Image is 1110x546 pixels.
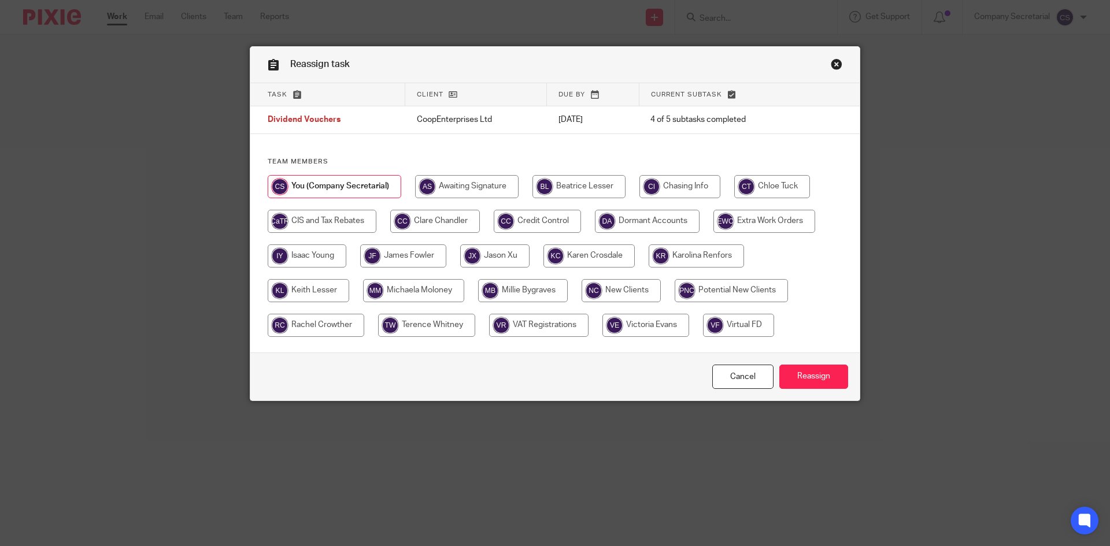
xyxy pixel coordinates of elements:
span: Client [417,91,443,98]
span: Current subtask [651,91,722,98]
span: Task [268,91,287,98]
span: Dividend Vouchers [268,116,341,124]
h4: Team members [268,157,842,166]
input: Reassign [779,365,848,389]
span: Reassign task [290,60,350,69]
a: Close this dialog window [831,58,842,74]
p: [DATE] [558,114,628,125]
p: CoopEnterprises Ltd [417,114,535,125]
td: 4 of 5 subtasks completed [639,106,809,134]
a: Close this dialog window [712,365,774,389]
span: Due by [558,91,585,98]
